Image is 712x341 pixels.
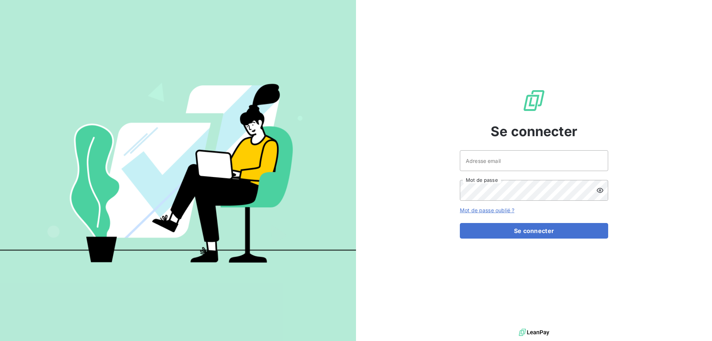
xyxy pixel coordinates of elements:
[491,121,577,141] span: Se connecter
[460,207,514,213] a: Mot de passe oublié ?
[522,89,546,112] img: Logo LeanPay
[460,223,608,239] button: Se connecter
[460,150,608,171] input: placeholder
[519,327,549,338] img: logo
